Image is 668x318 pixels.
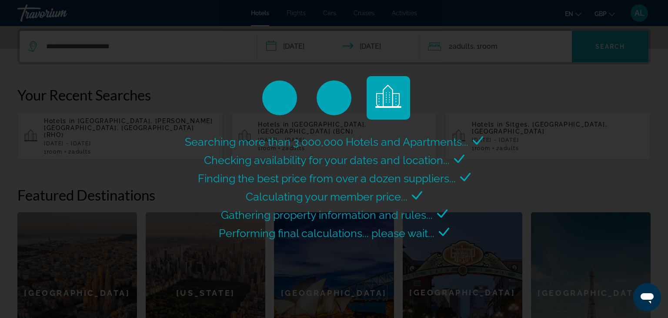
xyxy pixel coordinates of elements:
[198,172,456,185] span: Finding the best price from over a dozen suppliers...
[185,135,468,148] span: Searching more than 3,000,000 Hotels and Apartments...
[204,154,450,167] span: Checking availability for your dates and location...
[219,227,434,240] span: Performing final calculations... please wait...
[633,283,661,311] iframe: Button to launch messaging window
[221,208,433,221] span: Gathering property information and rules...
[246,190,407,203] span: Calculating your member price...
